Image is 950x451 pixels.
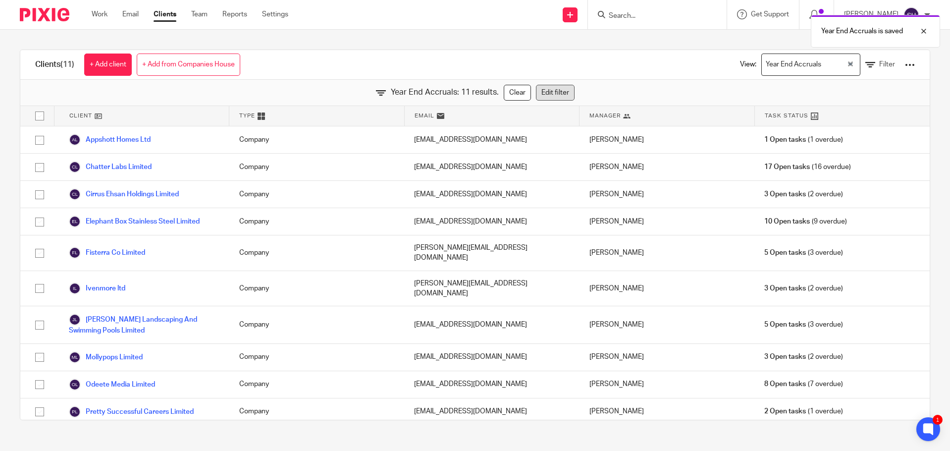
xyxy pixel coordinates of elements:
[764,162,810,172] span: 17 Open tasks
[764,56,824,73] span: Year End Accruals
[764,189,806,199] span: 3 Open tasks
[69,406,81,418] img: svg%3E
[580,181,755,208] div: [PERSON_NAME]
[154,9,176,19] a: Clients
[764,217,846,226] span: (9 overdue)
[35,59,74,70] h1: Clients
[725,50,915,79] div: View:
[404,371,580,398] div: [EMAIL_ADDRESS][DOMAIN_NAME]
[848,61,853,69] button: Clear Selected
[229,398,405,425] div: Company
[69,379,155,391] a: Odeete Media Limited
[821,26,903,36] p: Year End Accruals is saved
[580,398,755,425] div: [PERSON_NAME]
[69,216,81,227] img: svg%3E
[404,306,580,343] div: [EMAIL_ADDRESS][DOMAIN_NAME]
[69,379,81,391] img: svg%3E
[580,126,755,153] div: [PERSON_NAME]
[69,247,81,259] img: svg%3E
[764,406,843,416] span: (1 overdue)
[764,379,806,389] span: 8 Open tasks
[60,60,74,68] span: (11)
[404,271,580,306] div: [PERSON_NAME][EMAIL_ADDRESS][DOMAIN_NAME]
[69,247,145,259] a: Fisterra Co Limited
[69,351,81,363] img: svg%3E
[404,208,580,235] div: [EMAIL_ADDRESS][DOMAIN_NAME]
[69,282,81,294] img: svg%3E
[580,154,755,180] div: [PERSON_NAME]
[589,112,621,120] span: Manager
[764,320,843,330] span: (3 overdue)
[580,271,755,306] div: [PERSON_NAME]
[69,351,143,363] a: Mollypops Limited
[262,9,288,19] a: Settings
[764,352,806,362] span: 3 Open tasks
[825,56,845,73] input: Search for option
[137,54,240,76] a: + Add from Companies House
[229,181,405,208] div: Company
[879,61,895,68] span: Filter
[764,135,806,145] span: 1 Open tasks
[764,189,843,199] span: (2 overdue)
[122,9,139,19] a: Email
[415,112,434,120] span: Email
[580,208,755,235] div: [PERSON_NAME]
[404,126,580,153] div: [EMAIL_ADDRESS][DOMAIN_NAME]
[191,9,208,19] a: Team
[30,107,49,125] input: Select all
[229,344,405,371] div: Company
[20,8,69,21] img: Pixie
[69,216,200,227] a: Elephant Box Stainless Steel Limited
[84,54,132,76] a: + Add client
[580,306,755,343] div: [PERSON_NAME]
[764,283,806,293] span: 3 Open tasks
[229,208,405,235] div: Company
[69,314,81,326] img: svg%3E
[580,235,755,271] div: [PERSON_NAME]
[504,85,531,101] a: Clear
[764,217,810,226] span: 10 Open tasks
[391,87,499,98] span: Year End Accruals: 11 results.
[69,161,152,173] a: Chatter Labs Limited
[69,161,81,173] img: svg%3E
[69,134,151,146] a: Appshott Homes Ltd
[536,85,575,101] a: Edit filter
[69,406,194,418] a: Pretty Successful Careers Limited
[229,271,405,306] div: Company
[69,314,219,336] a: [PERSON_NAME] Landscaping And Swimming Pools Limited
[229,235,405,271] div: Company
[764,320,806,330] span: 5 Open tasks
[239,112,255,120] span: Type
[933,415,943,425] div: 1
[229,306,405,343] div: Company
[764,248,806,258] span: 5 Open tasks
[404,398,580,425] div: [EMAIL_ADDRESS][DOMAIN_NAME]
[764,283,843,293] span: (2 overdue)
[69,134,81,146] img: svg%3E
[764,406,806,416] span: 2 Open tasks
[92,9,107,19] a: Work
[761,54,860,76] div: Search for option
[404,344,580,371] div: [EMAIL_ADDRESS][DOMAIN_NAME]
[765,112,808,120] span: Task Status
[69,282,125,294] a: Ivenmore ltd
[69,188,81,200] img: svg%3E
[764,135,843,145] span: (1 overdue)
[764,379,843,389] span: (7 overdue)
[580,371,755,398] div: [PERSON_NAME]
[404,181,580,208] div: [EMAIL_ADDRESS][DOMAIN_NAME]
[580,344,755,371] div: [PERSON_NAME]
[903,7,919,23] img: svg%3E
[229,154,405,180] div: Company
[404,235,580,271] div: [PERSON_NAME][EMAIL_ADDRESS][DOMAIN_NAME]
[764,248,843,258] span: (3 overdue)
[229,371,405,398] div: Company
[69,112,92,120] span: Client
[69,188,179,200] a: Cirrus Ehsan Holdings Limited
[404,154,580,180] div: [EMAIL_ADDRESS][DOMAIN_NAME]
[764,162,850,172] span: (16 overdue)
[229,126,405,153] div: Company
[764,352,843,362] span: (2 overdue)
[222,9,247,19] a: Reports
